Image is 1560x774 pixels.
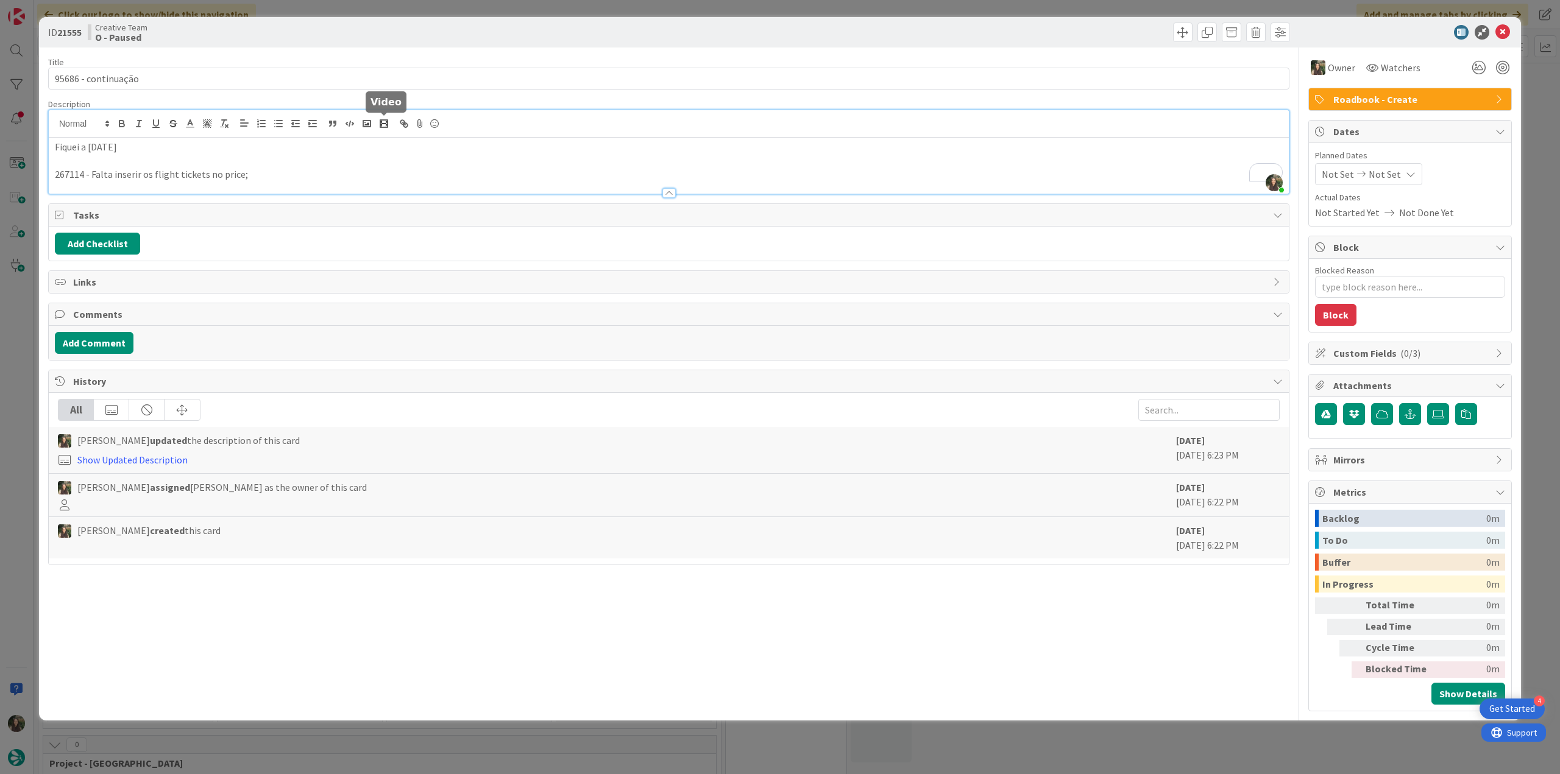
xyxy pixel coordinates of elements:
[1315,304,1356,326] button: Block
[48,99,90,110] span: Description
[95,32,147,42] b: O - Paused
[1315,149,1505,162] span: Planned Dates
[1322,532,1486,549] div: To Do
[1400,347,1420,359] span: ( 0/3 )
[1266,174,1283,191] img: 0riiWcpNYxeD57xbJhM7U3fMlmnERAK7.webp
[1366,661,1433,678] div: Blocked Time
[1333,124,1489,139] span: Dates
[1176,433,1280,467] div: [DATE] 6:23 PM
[1333,92,1489,107] span: Roadbook - Create
[77,433,300,448] span: [PERSON_NAME] the description of this card
[48,57,64,68] label: Title
[1322,554,1486,571] div: Buffer
[1431,683,1505,705] button: Show Details
[150,481,190,493] b: assigned
[1369,167,1401,181] span: Not Set
[1333,240,1489,255] span: Block
[1176,434,1205,446] b: [DATE]
[1176,523,1280,552] div: [DATE] 6:22 PM
[73,374,1267,389] span: History
[1333,485,1489,499] span: Metrics
[1333,452,1489,467] span: Mirrors
[1366,597,1433,614] div: Total Time
[73,275,1267,289] span: Links
[49,138,1289,194] div: To enrich screen reader interactions, please activate Accessibility in Grammarly extension settings
[1138,399,1280,421] input: Search...
[1438,640,1500,656] div: 0m
[1176,480,1280,510] div: [DATE] 6:22 PM
[58,481,71,494] img: IG
[1176,524,1205,537] b: [DATE]
[73,307,1267,322] span: Comments
[1311,60,1325,75] img: IG
[1480,698,1545,719] div: Open Get Started checklist, remaining modules: 4
[1328,60,1355,75] span: Owner
[55,332,133,354] button: Add Comment
[1322,575,1486,593] div: In Progress
[1322,167,1354,181] span: Not Set
[77,454,188,466] a: Show Updated Description
[1176,481,1205,493] b: [DATE]
[1438,597,1500,614] div: 0m
[1333,378,1489,393] span: Attachments
[1489,703,1535,715] div: Get Started
[1438,619,1500,635] div: 0m
[55,140,1283,154] p: Fiquei a [DATE]
[1333,346,1489,361] span: Custom Fields
[77,480,367,494] span: [PERSON_NAME] [PERSON_NAME] as the owner of this card
[1486,575,1500,593] div: 0m
[1486,532,1500,549] div: 0m
[95,23,147,32] span: Creative Team
[73,208,1267,222] span: Tasks
[1315,265,1374,276] label: Blocked Reason
[55,167,1283,181] p: 267114 - Falta inserir os flight tickets no price;
[77,523,221,538] span: [PERSON_NAME] this card
[1534,695,1545,706] div: 4
[48,68,1289,90] input: type card name here...
[1399,205,1454,220] span: Not Done Yet
[26,2,55,16] span: Support
[48,25,82,40] span: ID
[1486,510,1500,527] div: 0m
[1381,60,1420,75] span: Watchers
[150,434,187,446] b: updated
[58,524,71,538] img: IG
[370,96,402,108] h5: Video
[58,434,71,448] img: IG
[1322,510,1486,527] div: Backlog
[58,399,94,420] div: All
[150,524,185,537] b: created
[1315,205,1380,220] span: Not Started Yet
[1438,661,1500,678] div: 0m
[1486,554,1500,571] div: 0m
[57,26,82,38] b: 21555
[1366,640,1433,656] div: Cycle Time
[55,233,140,255] button: Add Checklist
[1315,191,1505,204] span: Actual Dates
[1366,619,1433,635] div: Lead Time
